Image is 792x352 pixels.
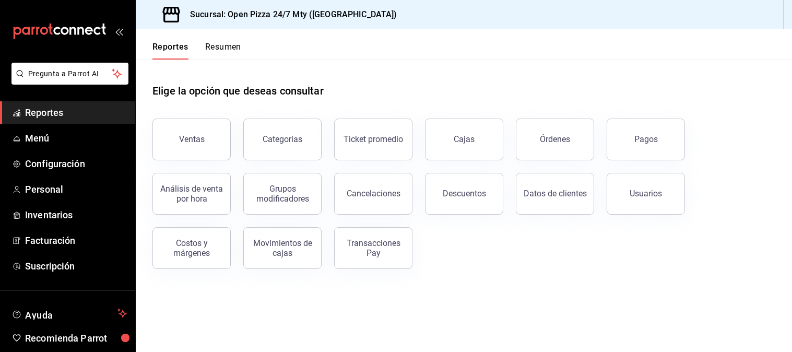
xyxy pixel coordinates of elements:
[115,27,123,36] button: open_drawer_menu
[263,134,302,144] div: Categorías
[152,42,188,60] button: Reportes
[243,173,322,215] button: Grupos modificadores
[25,208,127,222] span: Inventarios
[243,227,322,269] button: Movimientos de cajas
[634,134,658,144] div: Pagos
[152,227,231,269] button: Costos y márgenes
[425,119,503,160] button: Cajas
[334,119,412,160] button: Ticket promedio
[250,238,315,258] div: Movimientos de cajas
[25,233,127,248] span: Facturación
[250,184,315,204] div: Grupos modificadores
[344,134,403,144] div: Ticket promedio
[25,182,127,196] span: Personal
[182,8,397,21] h3: Sucursal: Open Pizza 24/7 Mty ([GEOGRAPHIC_DATA])
[11,63,128,85] button: Pregunta a Parrot AI
[334,173,412,215] button: Cancelaciones
[25,105,127,120] span: Reportes
[25,259,127,273] span: Suscripción
[159,238,224,258] div: Costos y márgenes
[454,134,475,144] div: Cajas
[152,173,231,215] button: Análisis de venta por hora
[341,238,406,258] div: Transacciones Pay
[25,331,127,345] span: Recomienda Parrot
[152,83,324,99] h1: Elige la opción que deseas consultar
[607,119,685,160] button: Pagos
[25,307,113,320] span: Ayuda
[540,134,570,144] div: Órdenes
[347,189,400,198] div: Cancelaciones
[152,119,231,160] button: Ventas
[159,184,224,204] div: Análisis de venta por hora
[443,189,486,198] div: Descuentos
[179,134,205,144] div: Ventas
[425,173,503,215] button: Descuentos
[524,189,587,198] div: Datos de clientes
[334,227,412,269] button: Transacciones Pay
[516,119,594,160] button: Órdenes
[7,76,128,87] a: Pregunta a Parrot AI
[243,119,322,160] button: Categorías
[630,189,662,198] div: Usuarios
[28,68,112,79] span: Pregunta a Parrot AI
[25,131,127,145] span: Menú
[607,173,685,215] button: Usuarios
[152,42,241,60] div: navigation tabs
[516,173,594,215] button: Datos de clientes
[205,42,241,60] button: Resumen
[25,157,127,171] span: Configuración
